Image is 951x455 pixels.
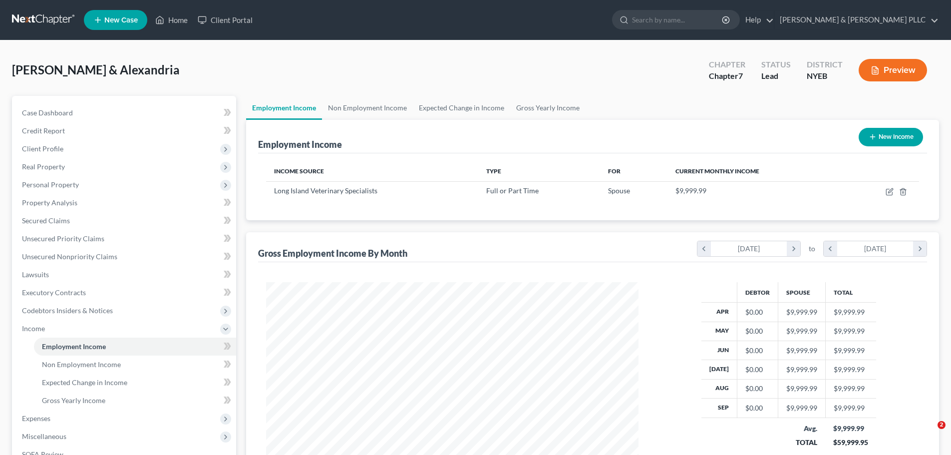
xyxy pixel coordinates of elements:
[14,230,236,248] a: Unsecured Priority Claims
[825,322,876,341] td: $9,999.99
[22,306,113,315] span: Codebtors Insiders & Notices
[510,96,586,120] a: Gross Yearly Income
[22,414,50,423] span: Expenses
[258,247,407,259] div: Gross Employment Income By Month
[34,392,236,410] a: Gross Yearly Income
[740,11,774,29] a: Help
[787,241,800,256] i: chevron_right
[833,438,868,448] div: $59,999.95
[737,282,778,302] th: Debtor
[22,252,117,261] span: Unsecured Nonpriority Claims
[825,341,876,360] td: $9,999.99
[14,104,236,122] a: Case Dashboard
[711,241,787,256] div: [DATE]
[745,307,770,317] div: $0.00
[786,307,817,317] div: $9,999.99
[22,198,77,207] span: Property Analysis
[413,96,510,120] a: Expected Change in Income
[786,424,817,434] div: Avg.
[697,241,711,256] i: chevron_left
[14,194,236,212] a: Property Analysis
[22,108,73,117] span: Case Dashboard
[775,11,939,29] a: [PERSON_NAME] & [PERSON_NAME] PLLC
[701,399,737,418] th: Sep
[22,216,70,225] span: Secured Claims
[745,403,770,413] div: $0.00
[745,326,770,336] div: $0.00
[859,128,923,146] button: New Income
[608,186,630,195] span: Spouse
[274,186,377,195] span: Long Island Veterinary Specialists
[42,360,121,369] span: Non Employment Income
[709,59,745,70] div: Chapter
[675,186,706,195] span: $9,999.99
[486,167,501,175] span: Type
[150,11,193,29] a: Home
[14,266,236,284] a: Lawsuits
[193,11,258,29] a: Client Portal
[22,270,49,279] span: Lawsuits
[22,144,63,153] span: Client Profile
[825,282,876,302] th: Total
[745,384,770,394] div: $0.00
[632,10,723,29] input: Search by name...
[786,326,817,336] div: $9,999.99
[22,180,79,189] span: Personal Property
[675,167,759,175] span: Current Monthly Income
[825,360,876,379] td: $9,999.99
[14,122,236,140] a: Credit Report
[778,282,825,302] th: Spouse
[709,70,745,82] div: Chapter
[701,322,737,341] th: May
[42,342,106,351] span: Employment Income
[22,324,45,333] span: Income
[104,16,138,24] span: New Case
[701,379,737,398] th: Aug
[22,432,66,441] span: Miscellaneous
[786,438,817,448] div: TOTAL
[833,424,868,434] div: $9,999.99
[807,59,843,70] div: District
[246,96,322,120] a: Employment Income
[34,374,236,392] a: Expected Change in Income
[22,234,104,243] span: Unsecured Priority Claims
[701,341,737,360] th: Jun
[745,346,770,356] div: $0.00
[738,71,743,80] span: 7
[14,284,236,302] a: Executory Contracts
[745,365,770,375] div: $0.00
[12,62,180,77] span: [PERSON_NAME] & Alexandria
[825,303,876,322] td: $9,999.99
[701,360,737,379] th: [DATE]
[761,59,791,70] div: Status
[786,365,817,375] div: $9,999.99
[807,70,843,82] div: NYEB
[34,356,236,374] a: Non Employment Income
[22,126,65,135] span: Credit Report
[825,399,876,418] td: $9,999.99
[859,59,927,81] button: Preview
[824,241,837,256] i: chevron_left
[938,421,946,429] span: 2
[14,212,236,230] a: Secured Claims
[701,303,737,322] th: Apr
[22,162,65,171] span: Real Property
[486,186,539,195] span: Full or Part Time
[809,244,815,254] span: to
[22,288,86,297] span: Executory Contracts
[42,396,105,405] span: Gross Yearly Income
[274,167,324,175] span: Income Source
[913,241,927,256] i: chevron_right
[837,241,914,256] div: [DATE]
[608,167,621,175] span: For
[786,346,817,356] div: $9,999.99
[258,138,342,150] div: Employment Income
[761,70,791,82] div: Lead
[825,379,876,398] td: $9,999.99
[917,421,941,445] iframe: Intercom live chat
[786,403,817,413] div: $9,999.99
[786,384,817,394] div: $9,999.99
[322,96,413,120] a: Non Employment Income
[42,378,127,387] span: Expected Change in Income
[14,248,236,266] a: Unsecured Nonpriority Claims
